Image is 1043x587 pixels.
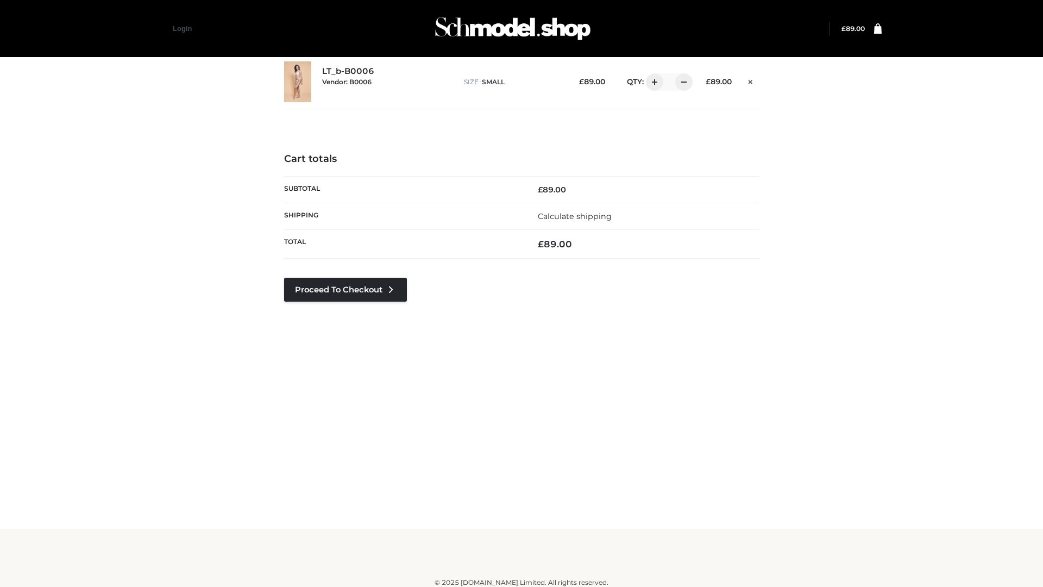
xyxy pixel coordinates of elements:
span: £ [841,24,846,33]
a: £89.00 [841,24,865,33]
span: £ [706,77,711,86]
span: £ [579,77,584,86]
small: Vendor: B0006 [322,78,372,86]
span: £ [538,185,543,195]
div: QTY: [616,73,689,91]
a: Remove this item [743,73,759,88]
img: Schmodel Admin 964 [431,7,594,50]
bdi: 89.00 [579,77,605,86]
bdi: 89.00 [706,77,732,86]
bdi: 89.00 [538,185,566,195]
th: Total [284,230,521,259]
th: Shipping [284,203,521,229]
span: SMALL [482,78,505,86]
th: Subtotal [284,176,521,203]
a: Proceed to Checkout [284,278,407,302]
h4: Cart totals [284,153,759,165]
span: £ [538,239,544,249]
a: Calculate shipping [538,211,612,221]
p: size : [464,77,562,87]
div: LT_b-B0006 [322,66,453,97]
a: Login [173,24,192,33]
bdi: 89.00 [538,239,572,249]
bdi: 89.00 [841,24,865,33]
